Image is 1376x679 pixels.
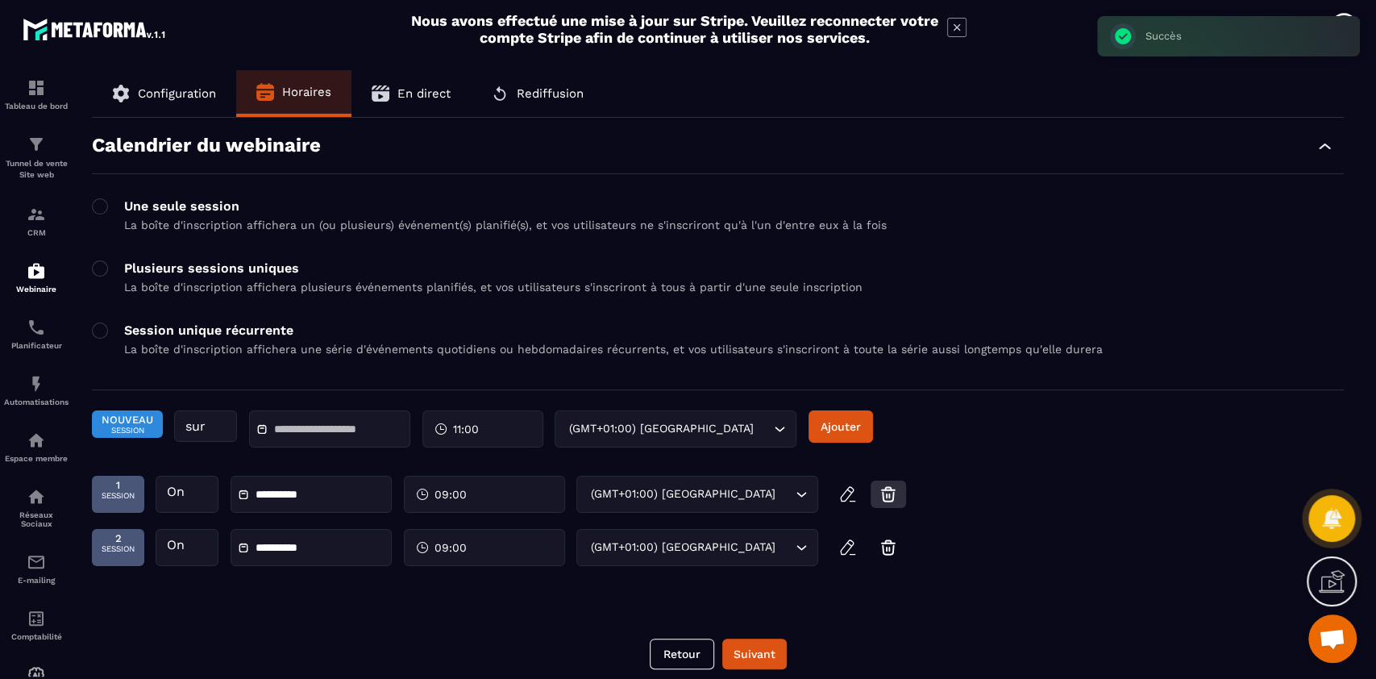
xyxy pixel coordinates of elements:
p: Automatisations [4,398,69,406]
button: Suivant [722,639,787,669]
span: Nouveau [102,414,153,426]
img: automations [27,431,46,450]
p: La boîte d'inscription affichera une série d'événements quotidiens ou hebdomadaires récurrents, e... [124,343,1103,356]
button: Rediffusion [471,70,604,117]
img: social-network [27,487,46,506]
p: Tunnel de vente Site web [4,158,69,181]
p: Espace membre [4,454,69,463]
p: Calendrier du webinaire [92,134,321,157]
span: session [102,491,135,500]
img: scheduler [27,318,46,337]
a: automationsautomationsAutomatisations [4,362,69,419]
span: 1 [102,479,135,491]
span: En direct [397,86,451,101]
button: Horaires [236,70,351,114]
a: automationsautomationsWebinaire [4,249,69,306]
span: 2 [102,532,135,544]
img: formation [27,205,46,224]
img: formation [27,78,46,98]
p: Une seule session [124,198,887,214]
a: social-networksocial-networkRéseaux Sociaux [4,475,69,540]
p: Tableau de bord [4,102,69,110]
button: En direct [351,70,471,117]
p: E-mailing [4,576,69,585]
span: Configuration [138,86,216,101]
a: formationformationTunnel de vente Site web [4,123,69,193]
span: Rediffusion [517,86,584,101]
img: automations [27,261,46,281]
p: Planificateur [4,341,69,350]
span: session [102,544,135,553]
button: Ajouter [809,410,873,443]
a: schedulerschedulerPlanificateur [4,306,69,362]
div: On [156,529,218,566]
div: Ouvrir le chat [1308,614,1357,663]
p: Plusieurs sessions uniques [124,260,863,276]
img: logo [23,15,168,44]
div: On [156,476,218,513]
a: emailemailE-mailing [4,540,69,597]
img: email [27,552,46,572]
a: formationformationTableau de bord [4,66,69,123]
button: Configuration [92,70,236,117]
a: formationformationCRM [4,193,69,249]
p: Session unique récurrente [124,323,1103,338]
a: accountantaccountantComptabilité [4,597,69,653]
button: Retour [650,639,714,669]
img: formation [27,135,46,154]
h2: Nous avons effectué une mise à jour sur Stripe. Veuillez reconnecter votre compte Stripe afin de ... [410,12,939,46]
p: Webinaire [4,285,69,294]
p: La boîte d'inscription affichera un (ou plusieurs) événement(s) planifié(s), et vos utilisateurs ... [124,219,887,231]
span: 11:00 [453,421,479,437]
span: Horaires [282,85,331,99]
img: automations [27,374,46,394]
img: accountant [27,609,46,628]
span: Session [102,426,153,435]
p: CRM [4,228,69,237]
div: sur [174,410,237,442]
a: automationsautomationsEspace membre [4,419,69,475]
p: Réseaux Sociaux [4,510,69,528]
p: Comptabilité [4,632,69,641]
p: La boîte d'inscription affichera plusieurs événements planifiés, et vos utilisateurs s'inscriront... [124,281,863,294]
